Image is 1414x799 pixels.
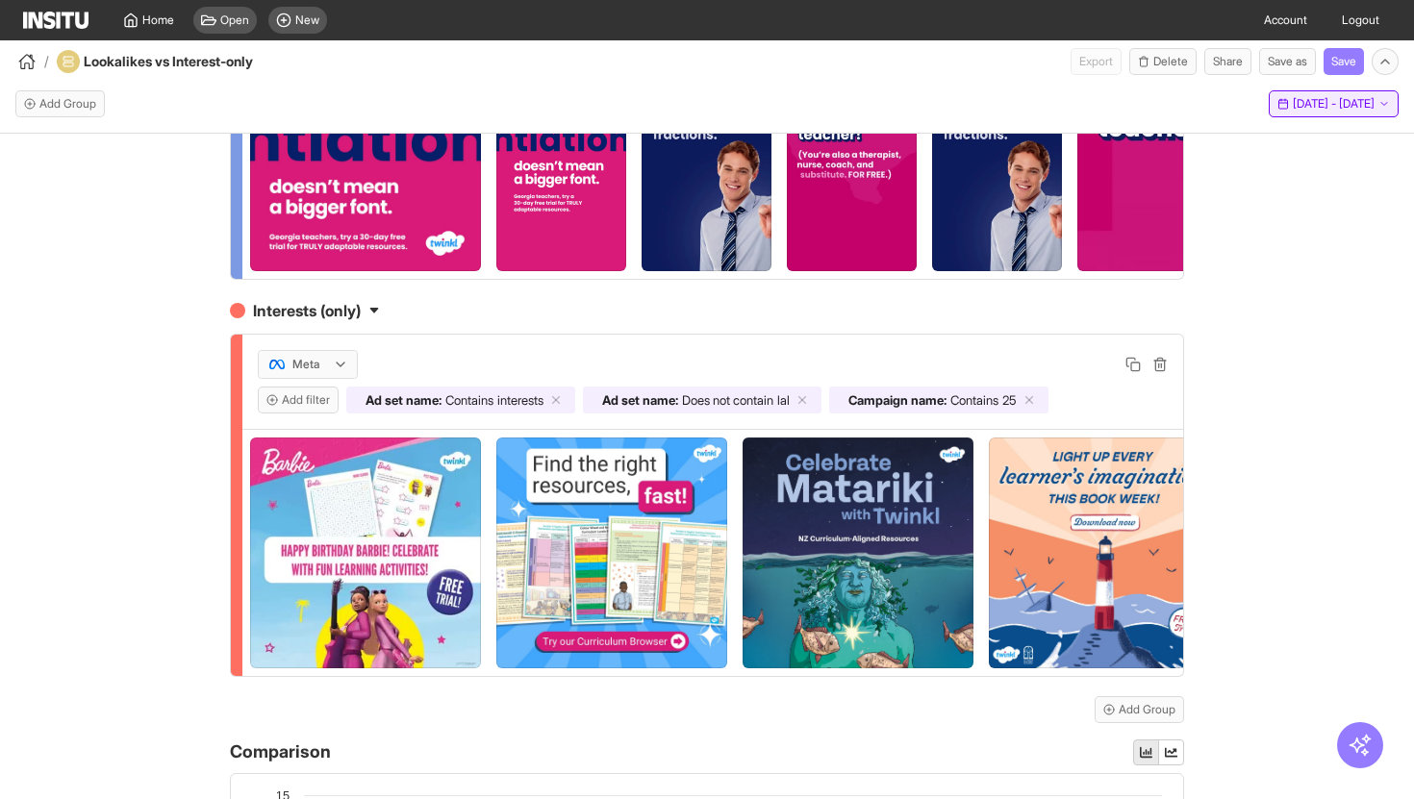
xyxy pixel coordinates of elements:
[84,52,305,71] h4: Lookalikes vs Interest-only
[366,392,442,408] span: Ad set name :
[23,12,88,29] img: Logo
[44,52,49,71] span: /
[1071,48,1122,75] span: Can currently only export from Insights reports.
[258,387,339,413] button: Add filter
[295,12,319,28] span: New
[230,299,1184,322] h4: Interests (only)
[220,12,249,28] span: Open
[950,392,998,408] span: Contains
[15,50,49,73] button: /
[230,738,331,765] h4: Comparison
[743,437,973,668] img: ju917imfzr1ft7wehvup
[1204,48,1251,75] button: Share
[1002,392,1017,408] span: 25
[1071,48,1122,75] button: Export
[989,437,1220,668] img: woevnwypjegglhtauurg
[1324,48,1364,75] button: Save
[1293,96,1375,112] span: [DATE] - [DATE]
[142,12,174,28] span: Home
[1095,696,1184,723] button: Add Group
[583,387,821,413] div: Ad set name:Does not containlal
[1129,48,1197,75] button: Delete
[57,50,305,73] div: Lookalikes vs Interest-only
[346,387,575,413] div: Ad set name:Containsinterests
[496,437,727,668] img: fzbch1yd2vp8x9jod8te
[848,392,947,408] span: Campaign name :
[1259,48,1316,75] button: Save as
[602,392,678,408] span: Ad set name :
[777,392,790,408] span: lal
[250,40,481,271] img: wtpvvhxo2xbfvdwyrrks
[829,387,1048,413] div: Campaign name:Contains25
[497,392,543,408] span: interests
[1269,90,1399,117] button: [DATE] - [DATE]
[445,392,493,408] span: Contains
[496,40,626,271] img: x1nfjrffbmi4skje6lpb
[15,90,105,117] button: Add Group
[682,392,773,408] span: Does not contain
